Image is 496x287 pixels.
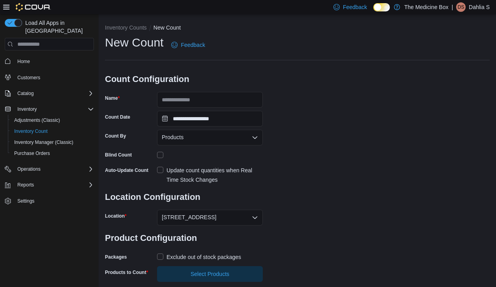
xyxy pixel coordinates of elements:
[8,126,97,137] button: Inventory Count
[17,58,30,65] span: Home
[14,180,37,190] button: Reports
[105,67,263,92] h3: Count Configuration
[17,75,40,81] span: Customers
[157,266,263,282] button: Select Products
[191,270,229,278] span: Select Products
[2,104,97,115] button: Inventory
[167,252,241,262] div: Exclude out of stock packages
[105,152,132,158] div: Blind Count
[14,117,60,123] span: Adjustments (Classic)
[11,149,94,158] span: Purchase Orders
[5,52,94,227] nav: Complex example
[8,137,97,148] button: Inventory Manager (Classic)
[11,138,94,147] span: Inventory Manager (Classic)
[14,128,48,134] span: Inventory Count
[373,11,374,12] span: Dark Mode
[17,198,34,204] span: Settings
[17,90,34,97] span: Catalog
[252,214,258,221] button: Open list of options
[252,134,258,141] button: Open list of options
[14,57,33,66] a: Home
[17,166,41,172] span: Operations
[373,3,390,11] input: Dark Mode
[2,179,97,190] button: Reports
[14,89,37,98] button: Catalog
[14,104,40,114] button: Inventory
[14,56,94,66] span: Home
[105,24,490,33] nav: An example of EuiBreadcrumbs
[168,37,208,53] a: Feedback
[17,182,34,188] span: Reports
[2,195,97,207] button: Settings
[11,138,77,147] a: Inventory Manager (Classic)
[105,213,127,219] label: Location
[105,24,147,31] button: Inventory Counts
[2,164,97,175] button: Operations
[162,212,216,222] span: [STREET_ADDRESS]
[17,106,37,112] span: Inventory
[16,3,51,11] img: Cova
[14,196,37,206] a: Settings
[105,269,148,276] label: Products to Count
[404,2,448,12] p: The Medicine Box
[14,196,94,206] span: Settings
[167,166,263,184] div: Update count quantities when Real Time Stock Changes
[8,148,97,159] button: Purchase Orders
[105,225,263,251] h3: Product Configuration
[2,88,97,99] button: Catalog
[105,133,126,139] label: Count By
[2,72,97,83] button: Customers
[157,111,263,127] input: Press the down key to open a popover containing a calendar.
[8,115,97,126] button: Adjustments (Classic)
[343,3,367,11] span: Feedback
[14,150,50,157] span: Purchase Orders
[11,127,51,136] a: Inventory Count
[2,55,97,67] button: Home
[105,167,148,173] label: Auto-Update Count
[105,95,120,101] label: Name
[105,35,163,50] h1: New Count
[153,24,181,31] button: New Count
[181,41,205,49] span: Feedback
[11,149,53,158] a: Purchase Orders
[14,164,44,174] button: Operations
[456,2,466,12] div: Dahlia S
[105,254,127,260] label: Packages
[22,19,94,35] span: Load All Apps in [GEOGRAPHIC_DATA]
[14,164,94,174] span: Operations
[11,116,94,125] span: Adjustments (Classic)
[11,127,94,136] span: Inventory Count
[14,104,94,114] span: Inventory
[105,114,130,120] label: Count Date
[469,2,490,12] p: Dahlia S
[162,132,183,142] span: Products
[458,2,464,12] span: DS
[11,116,63,125] a: Adjustments (Classic)
[451,2,453,12] p: |
[14,73,43,82] a: Customers
[105,184,263,210] h3: Location Configuration
[14,89,94,98] span: Catalog
[14,180,94,190] span: Reports
[14,73,94,82] span: Customers
[14,139,73,145] span: Inventory Manager (Classic)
